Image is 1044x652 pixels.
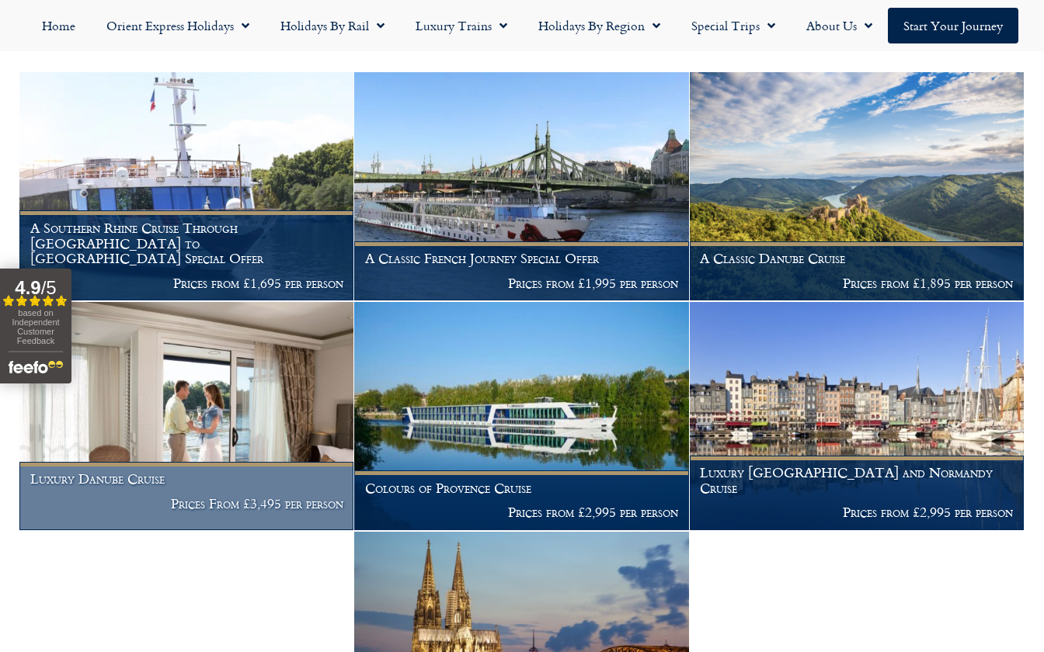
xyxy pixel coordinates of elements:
[400,8,523,43] a: Luxury Trains
[365,480,678,496] h1: Colours of Provence Cruise
[365,276,678,291] p: Prices from £1,995 per person
[700,276,1013,291] p: Prices from £1,895 per person
[365,251,678,266] h1: A Classic French Journey Special Offer
[791,8,888,43] a: About Us
[30,220,343,266] h1: A Southern Rhine Cruise Through [GEOGRAPHIC_DATA] to [GEOGRAPHIC_DATA] Special Offer
[365,505,678,520] p: Prices from £2,995 per person
[19,302,354,531] a: Luxury Danube Cruise Prices From £3,495 per person
[91,8,265,43] a: Orient Express Holidays
[19,72,354,301] a: A Southern Rhine Cruise Through [GEOGRAPHIC_DATA] to [GEOGRAPHIC_DATA] Special Offer Prices from ...
[690,72,1025,301] a: A Classic Danube Cruise Prices from £1,895 per person
[888,8,1018,43] a: Start your Journey
[354,72,689,301] a: A Classic French Journey Special Offer Prices from £1,995 per person
[700,465,1013,495] h1: Luxury [GEOGRAPHIC_DATA] and Normandy Cruise
[700,505,1013,520] p: Prices from £2,995 per person
[26,8,91,43] a: Home
[676,8,791,43] a: Special Trips
[690,302,1025,531] a: Luxury [GEOGRAPHIC_DATA] and Normandy Cruise Prices from £2,995 per person
[523,8,676,43] a: Holidays by Region
[700,251,1013,266] h1: A Classic Danube Cruise
[30,276,343,291] p: Prices from £1,695 per person
[265,8,400,43] a: Holidays by Rail
[8,8,1036,43] nav: Menu
[30,496,343,512] p: Prices From £3,495 per person
[30,471,343,487] h1: Luxury Danube Cruise
[354,302,689,531] a: Colours of Provence Cruise Prices from £2,995 per person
